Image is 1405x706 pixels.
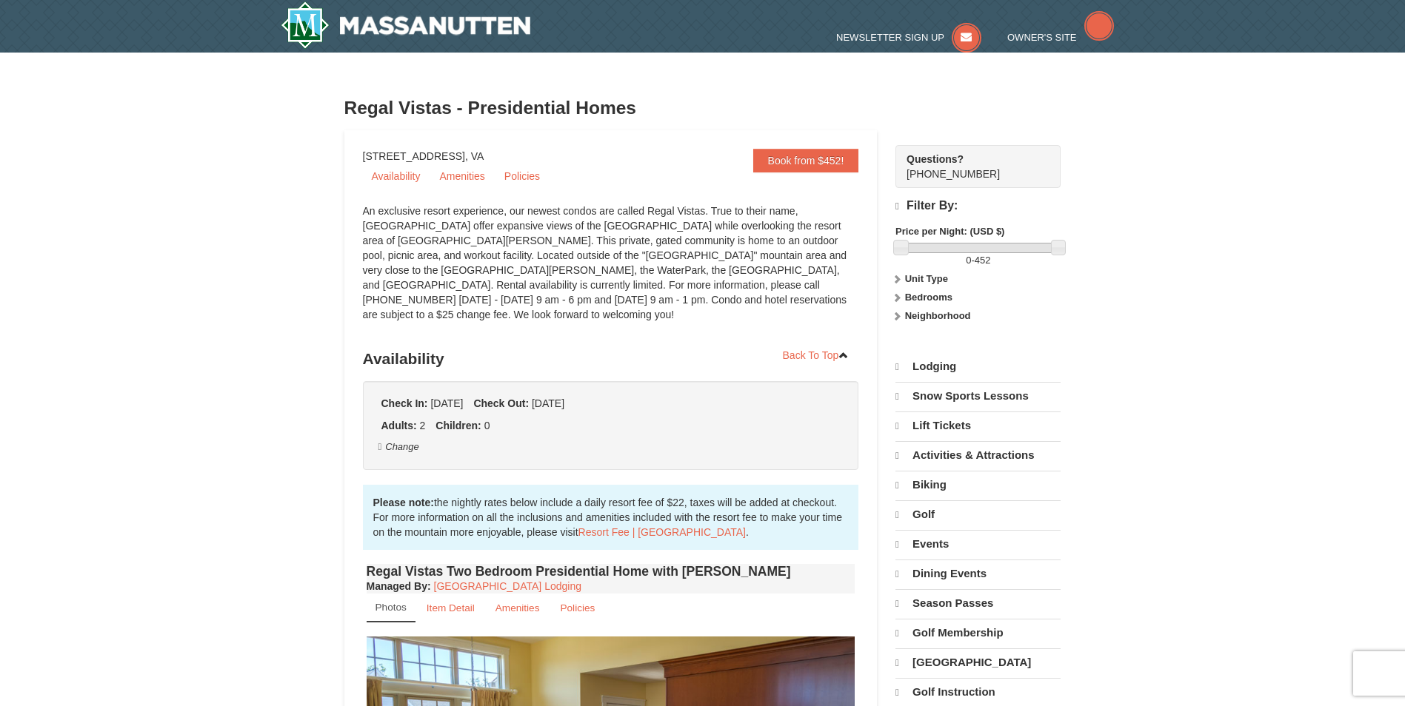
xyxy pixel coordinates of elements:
div: the nightly rates below include a daily resort fee of $22, taxes will be added at checkout. For m... [363,485,859,550]
div: An exclusive resort experience, our newest condos are called Regal Vistas. True to their name, [G... [363,204,859,337]
span: Newsletter Sign Up [836,32,944,43]
a: Amenities [486,594,550,622]
a: Dining Events [895,559,1061,588]
a: Policies [495,165,549,187]
a: Snow Sports Lessons [895,382,1061,410]
small: Item Detail [427,602,475,613]
span: Owner's Site [1007,32,1077,43]
a: [GEOGRAPHIC_DATA] [895,648,1061,676]
a: Photos [367,594,416,622]
span: 452 [975,255,991,266]
strong: Check In: [381,397,428,409]
strong: Bedrooms [905,292,952,303]
span: [DATE] [430,397,463,409]
a: Massanutten Resort [281,1,531,49]
strong: Adults: [381,420,417,431]
h3: Availability [363,344,859,374]
a: Events [895,530,1061,558]
a: [GEOGRAPHIC_DATA] Lodging [434,580,581,592]
label: - [895,253,1061,268]
strong: Price per Night: (USD $) [895,226,1004,237]
strong: Please note: [373,497,434,508]
img: Massanutten Resort Logo [281,1,531,49]
a: Golf Membership [895,619,1061,647]
span: [DATE] [532,397,564,409]
a: Season Passes [895,589,1061,617]
a: Biking [895,471,1061,499]
a: Availability [363,165,430,187]
h4: Filter By: [895,199,1061,213]
a: Back To Top [773,344,859,366]
strong: : [367,580,431,592]
a: Activities & Attractions [895,441,1061,469]
span: 2 [420,420,426,431]
small: Amenities [495,602,540,613]
a: Owner's Site [1007,32,1114,43]
a: Lodging [895,353,1061,380]
strong: Unit Type [905,273,948,284]
span: Managed By [367,580,427,592]
strong: Check Out: [473,397,529,409]
span: 0 [484,420,490,431]
a: Item Detail [417,594,484,622]
h3: Regal Vistas - Presidential Homes [344,93,1061,123]
span: [PHONE_NUMBER] [907,152,1034,180]
a: Policies [550,594,604,622]
a: Amenities [430,165,493,187]
a: Resort Fee | [GEOGRAPHIC_DATA] [578,526,746,538]
a: Book from $452! [753,149,859,172]
strong: Children: [435,420,481,431]
strong: Questions? [907,153,964,165]
a: Newsletter Sign Up [836,32,981,43]
a: Golf Instruction [895,678,1061,706]
a: Golf [895,500,1061,528]
small: Photos [376,602,407,613]
span: 0 [966,255,971,266]
button: Change [378,439,420,455]
small: Policies [560,602,595,613]
a: Lift Tickets [895,411,1061,440]
strong: Neighborhood [905,310,971,321]
h4: Regal Vistas Two Bedroom Presidential Home with [PERSON_NAME] [367,564,855,579]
